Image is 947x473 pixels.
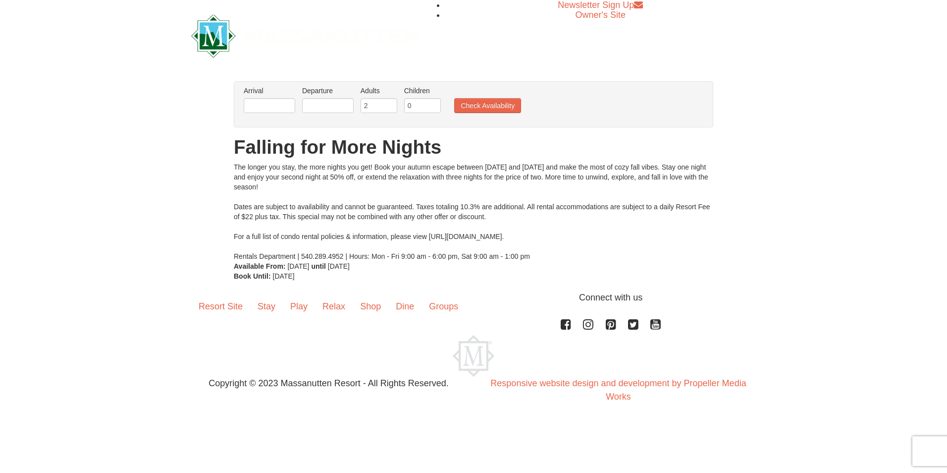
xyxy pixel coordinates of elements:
a: Massanutten Resort [191,23,418,46]
label: Arrival [244,86,295,96]
div: The longer you stay, the more nights you get! Book your autumn escape between [DATE] and [DATE] a... [234,162,713,261]
p: Copyright © 2023 Massanutten Resort - All Rights Reserved. [184,377,473,390]
label: Children [404,86,441,96]
label: Adults [361,86,397,96]
a: Responsive website design and development by Propeller Media Works [490,378,746,402]
a: Groups [421,291,466,322]
a: Play [283,291,315,322]
a: Dine [388,291,421,322]
a: Resort Site [191,291,250,322]
span: [DATE] [273,272,295,280]
span: [DATE] [287,262,309,270]
span: [DATE] [328,262,350,270]
label: Departure [302,86,354,96]
img: Massanutten Resort Logo [453,335,494,377]
a: Relax [315,291,353,322]
a: Stay [250,291,283,322]
p: Connect with us [191,291,756,304]
button: Check Availability [454,98,521,113]
strong: until [311,262,326,270]
h1: Falling for More Nights [234,137,713,157]
a: Owner's Site [576,10,626,20]
strong: Available From: [234,262,286,270]
a: Shop [353,291,388,322]
strong: Book Until: [234,272,271,280]
img: Massanutten Resort Logo [191,14,418,58]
